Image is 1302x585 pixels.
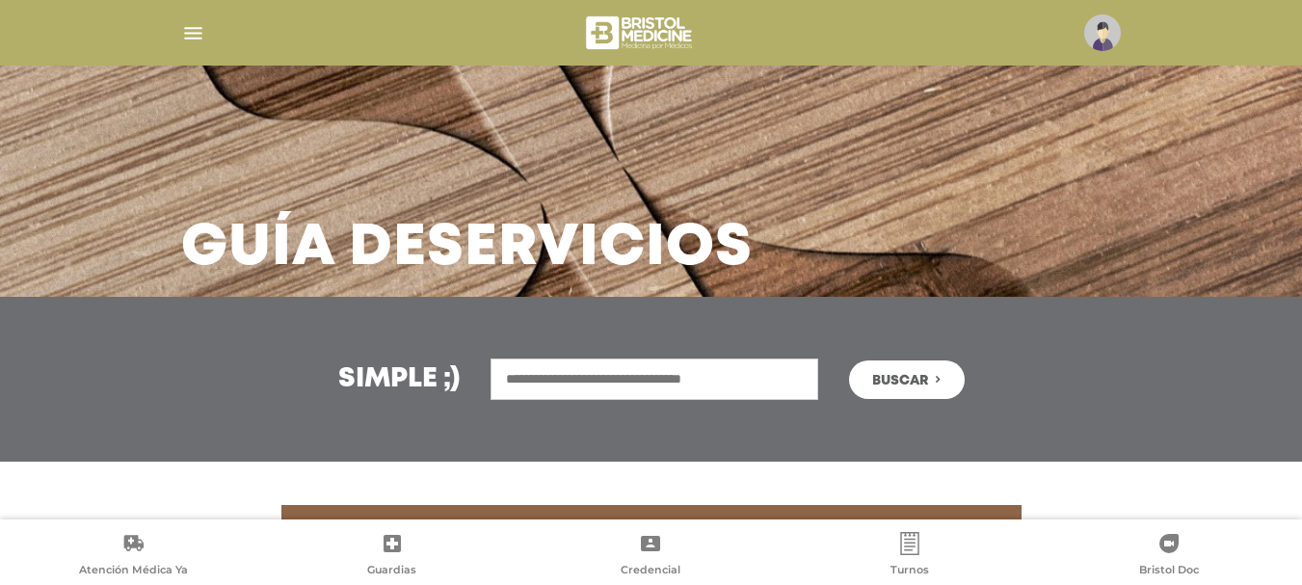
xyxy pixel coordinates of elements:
h3: Guía de Servicios [181,224,753,274]
a: Bristol Doc [1039,532,1298,580]
h3: Simple ;) [338,366,460,393]
a: Credencial [521,532,781,580]
a: Atención Médica Ya [4,532,263,580]
span: Guardias [367,563,416,580]
img: profile-placeholder.svg [1084,14,1121,51]
span: Credencial [621,563,680,580]
img: Cober_menu-lines-white.svg [181,21,205,45]
img: bristol-medicine-blanco.png [583,10,698,56]
button: Buscar [849,360,965,399]
span: Atención Médica Ya [79,563,188,580]
a: Guardias [263,532,522,580]
a: > Cómo empezar a usar el servicio [281,505,1022,561]
span: Bristol Doc [1139,563,1199,580]
span: Buscar [872,374,928,387]
a: Turnos [781,532,1040,580]
span: Turnos [890,563,929,580]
